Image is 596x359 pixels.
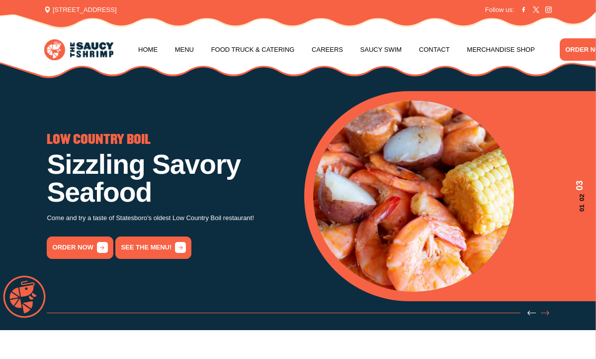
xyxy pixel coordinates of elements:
span: 01 [573,205,587,212]
a: order now [47,237,113,259]
div: 3 / 3 [313,101,587,292]
a: Merchandise Shop [467,31,535,69]
a: Menu [175,31,194,69]
h1: Sizzling Savory Seafood [47,151,292,206]
a: Home [138,31,158,69]
div: 3 / 3 [47,133,292,259]
p: Come and try a taste of Statesboro's oldest Low Country Boil restaurant! [47,213,292,224]
span: Follow us: [485,5,514,15]
span: [STREET_ADDRESS] [44,5,116,15]
a: Food Truck & Catering [211,31,295,69]
button: Previous slide [527,309,536,317]
img: Banner Image [313,101,514,292]
img: logo [44,39,113,60]
a: See the menu! [115,237,191,259]
a: Saucy Swim [360,31,402,69]
a: Contact [419,31,450,69]
span: LOW COUNTRY BOIL [47,133,151,146]
span: 03 [573,180,587,190]
a: Careers [312,31,343,69]
span: 02 [573,194,587,201]
button: Next slide [541,309,549,317]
